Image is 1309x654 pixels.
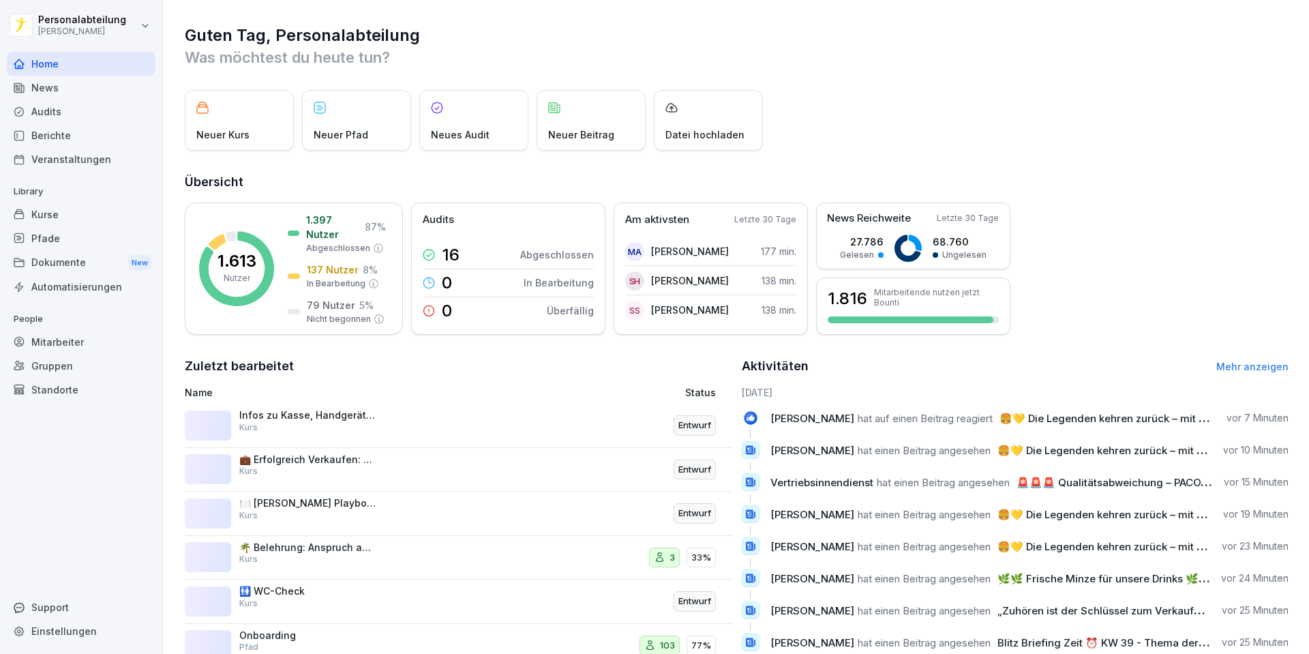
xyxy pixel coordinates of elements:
a: Home [7,52,155,76]
p: Audits [423,212,454,228]
a: Mehr anzeigen [1216,361,1289,372]
a: Audits [7,100,155,123]
p: Neues Audit [431,128,490,142]
h3: 1.816 [828,287,867,310]
p: Nicht begonnen [307,313,371,325]
p: Abgeschlossen [520,248,594,262]
div: MA [625,242,644,261]
p: Name [185,385,528,400]
span: hat einen Beitrag angesehen [858,508,991,521]
p: Pfad [239,641,258,653]
span: hat einen Beitrag angesehen [858,604,991,617]
a: Gruppen [7,354,155,378]
p: [PERSON_NAME] [651,273,729,288]
a: Kurse [7,203,155,226]
p: 87 % [365,220,386,234]
p: Letzte 30 Tage [937,212,999,224]
a: 🌴 Belehrung: Anspruch auf bezahlten Erholungsurlaub und [PERSON_NAME]Kurs333% [185,536,732,580]
div: SH [625,271,644,291]
p: Kurs [239,597,258,610]
p: 8 % [363,263,378,277]
p: 27.786 [840,235,884,249]
span: hat auf einen Beitrag reagiert [858,412,993,425]
p: 1.613 [217,253,256,269]
p: vor 10 Minuten [1223,443,1289,457]
p: Was möchtest du heute tun? [185,46,1289,68]
p: 5 % [359,298,374,312]
a: Automatisierungen [7,275,155,299]
a: DokumenteNew [7,250,155,276]
p: Am aktivsten [625,212,689,228]
p: vor 15 Minuten [1224,475,1289,489]
div: Support [7,595,155,619]
p: 0 [442,275,452,291]
p: 🍽️ [PERSON_NAME] Playbook [239,497,376,509]
a: Veranstaltungen [7,147,155,171]
p: [PERSON_NAME] [38,27,126,36]
div: New [128,255,151,271]
a: 💼 Erfolgreich Verkaufen: Mimik, Gestik und VerkaufspaareKursEntwurf [185,448,732,492]
span: [PERSON_NAME] [770,444,854,457]
span: [PERSON_NAME] [770,572,854,585]
h2: Zuletzt bearbeitet [185,357,732,376]
p: Gelesen [840,249,874,261]
a: Einstellungen [7,619,155,643]
p: 138 min. [762,273,796,288]
a: Infos zu Kasse, Handgeräten, GutscheinhandlingKursEntwurf [185,404,732,448]
p: Onboarding [239,629,376,642]
p: 103 [660,639,675,653]
p: 68.760 [933,235,987,249]
p: People [7,308,155,330]
span: [PERSON_NAME] [770,508,854,521]
p: Infos zu Kasse, Handgeräten, Gutscheinhandling [239,409,376,421]
p: Neuer Pfad [314,128,368,142]
span: hat einen Beitrag angesehen [858,572,991,585]
span: [PERSON_NAME] [770,604,854,617]
span: Vertriebsinnendienst [770,476,873,489]
p: Neuer Kurs [196,128,250,142]
span: [PERSON_NAME] [770,636,854,649]
p: [PERSON_NAME] [651,244,729,258]
p: 77% [691,639,711,653]
h2: Aktivitäten [742,357,809,376]
p: vor 24 Minuten [1221,571,1289,585]
p: Ungelesen [942,249,987,261]
p: Personalabteilung [38,14,126,26]
p: Kurs [239,553,258,565]
p: vor 25 Minuten [1222,604,1289,617]
span: hat einen Beitrag angesehen [877,476,1010,489]
p: News Reichweite [827,211,911,226]
p: 137 Nutzer [307,263,359,277]
p: 💼 Erfolgreich Verkaufen: Mimik, Gestik und Verkaufspaare [239,454,376,466]
p: Letzte 30 Tage [734,213,796,226]
p: Status [685,385,716,400]
h2: Übersicht [185,173,1289,192]
div: Dokumente [7,250,155,276]
span: [PERSON_NAME] [770,540,854,553]
p: Kurs [239,509,258,522]
p: Kurs [239,421,258,434]
p: In Bearbeitung [307,278,365,290]
div: Pfade [7,226,155,250]
p: vor 23 Minuten [1222,539,1289,553]
h1: Guten Tag, Personalabteilung [185,25,1289,46]
p: Nutzer [224,272,250,284]
p: [PERSON_NAME] [651,303,729,317]
div: Berichte [7,123,155,147]
p: vor 7 Minuten [1227,411,1289,425]
a: 🍽️ [PERSON_NAME] PlaybookKursEntwurf [185,492,732,536]
p: 1.397 Nutzer [306,213,361,241]
p: In Bearbeitung [524,276,594,290]
p: Überfällig [547,303,594,318]
a: News [7,76,155,100]
p: Kurs [239,465,258,477]
div: Mitarbeiter [7,330,155,354]
div: SS [625,301,644,320]
span: hat einen Beitrag angesehen [858,444,991,457]
p: 0 [442,303,452,319]
p: 🚻 WC-Check [239,585,376,597]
